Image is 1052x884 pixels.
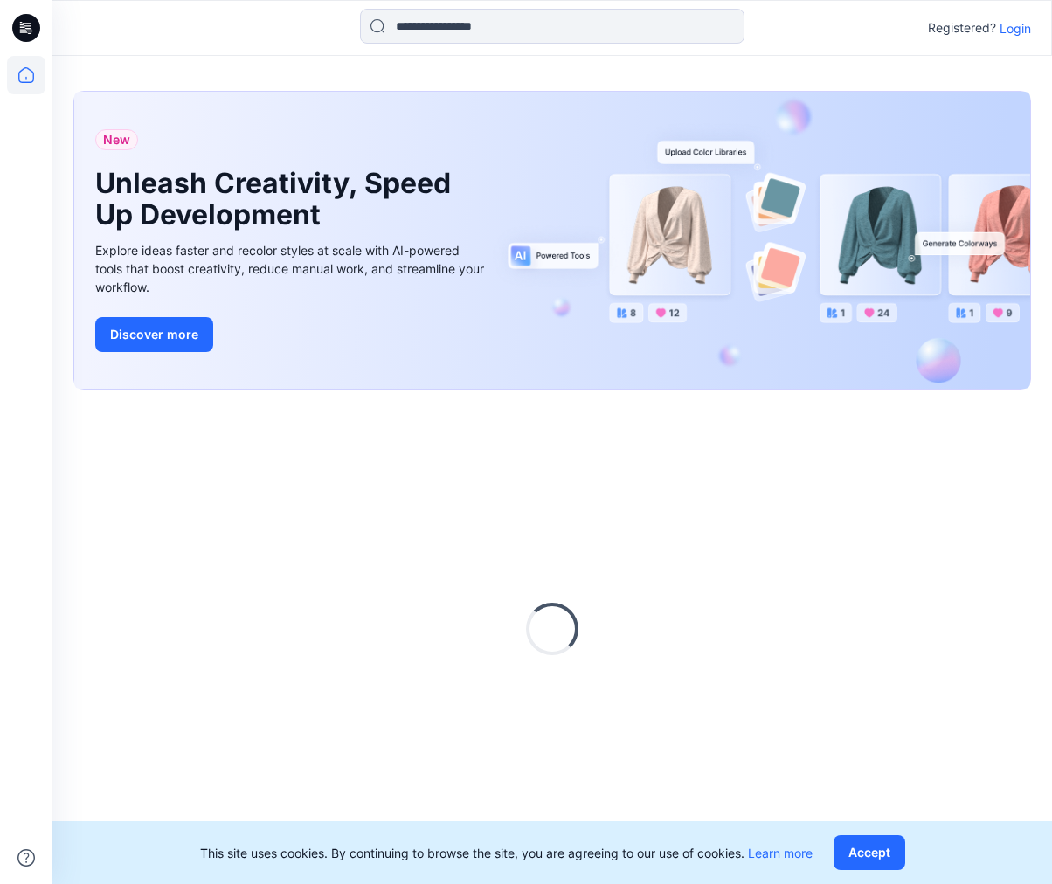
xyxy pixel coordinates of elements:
[928,17,996,38] p: Registered?
[95,317,213,352] button: Discover more
[103,129,130,150] span: New
[95,317,488,352] a: Discover more
[1000,19,1031,38] p: Login
[200,844,813,862] p: This site uses cookies. By continuing to browse the site, you are agreeing to our use of cookies.
[834,835,905,870] button: Accept
[95,241,488,296] div: Explore ideas faster and recolor styles at scale with AI-powered tools that boost creativity, red...
[748,846,813,860] a: Learn more
[95,168,462,231] h1: Unleash Creativity, Speed Up Development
